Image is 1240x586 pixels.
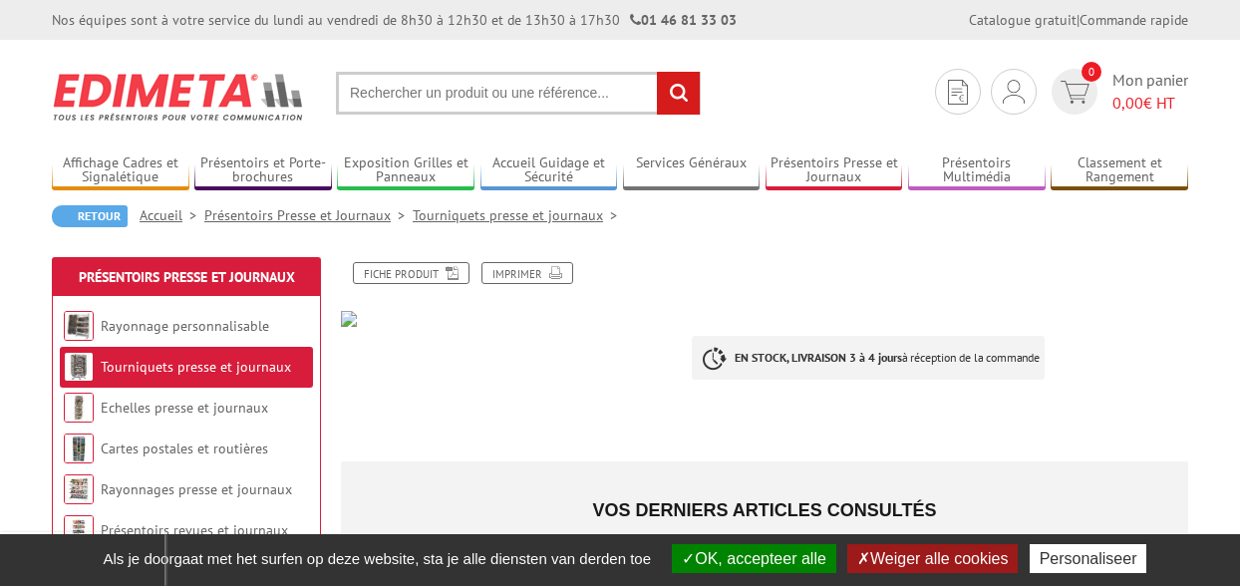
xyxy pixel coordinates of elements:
[948,80,968,105] img: devis rapide
[413,206,625,224] a: Tourniquets presse et journaux
[1051,154,1188,187] a: Classement et Rangement
[140,206,204,224] a: Accueil
[672,544,836,573] button: OK, accepteer alle
[64,393,94,423] img: Echelles presse et journaux
[204,206,413,224] a: Présentoirs Presse et Journaux
[735,350,902,365] strong: EN STOCK, LIVRAISON 3 à 4 jours
[1112,92,1188,115] span: € HT
[623,154,761,187] a: Services Généraux
[1080,11,1188,29] a: Commande rapide
[101,317,269,335] a: Rayonnage personnalisable
[79,268,295,286] a: Présentoirs Presse et Journaux
[969,11,1077,29] a: Catalogue gratuit
[847,544,1018,573] button: Weiger alle cookies
[969,10,1188,30] div: |
[337,154,474,187] a: Exposition Grilles et Panneaux
[908,154,1046,187] a: Présentoirs Multimédia
[64,311,94,341] img: Rayonnage personnalisable
[1061,81,1089,104] img: devis rapide
[766,154,903,187] a: Présentoirs Presse et Journaux
[52,60,306,134] img: Edimeta
[630,11,737,29] strong: 01 46 81 33 03
[1030,544,1147,573] button: Personaliseer (modaal venster)
[101,399,268,417] a: Echelles presse et journaux
[101,521,288,539] a: Présentoirs revues et journaux
[1082,62,1101,82] span: 0
[101,358,291,376] a: Tourniquets presse et journaux
[64,352,94,382] img: Tourniquets presse et journaux
[64,474,94,504] img: Rayonnages presse et journaux
[94,550,662,567] span: Als je doorgaat met het surfen op deze website, sta je alle diensten van derden toe
[336,72,701,115] input: Rechercher un produit ou une référence...
[480,154,618,187] a: Accueil Guidage et Sécurité
[353,262,469,284] a: Fiche produit
[64,434,94,463] img: Cartes postales et routières
[1047,69,1188,115] a: devis rapide 0 Mon panier 0,00€ HT
[52,154,189,187] a: Affichage Cadres et Signalétique
[481,262,573,284] a: Imprimer
[64,515,94,545] img: Présentoirs revues et journaux
[194,154,332,187] a: Présentoirs et Porte-brochures
[1003,80,1025,104] img: devis rapide
[1112,93,1143,113] span: 0,00
[692,336,1045,380] p: à réception de la commande
[52,205,128,227] a: Retour
[101,439,268,457] a: Cartes postales et routières
[1112,69,1188,115] span: Mon panier
[101,480,292,498] a: Rayonnages presse et journaux
[52,10,737,30] div: Nos équipes sont à votre service du lundi au vendredi de 8h30 à 12h30 et de 13h30 à 17h30
[657,72,700,115] input: rechercher
[592,500,936,520] span: Vos derniers articles consultés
